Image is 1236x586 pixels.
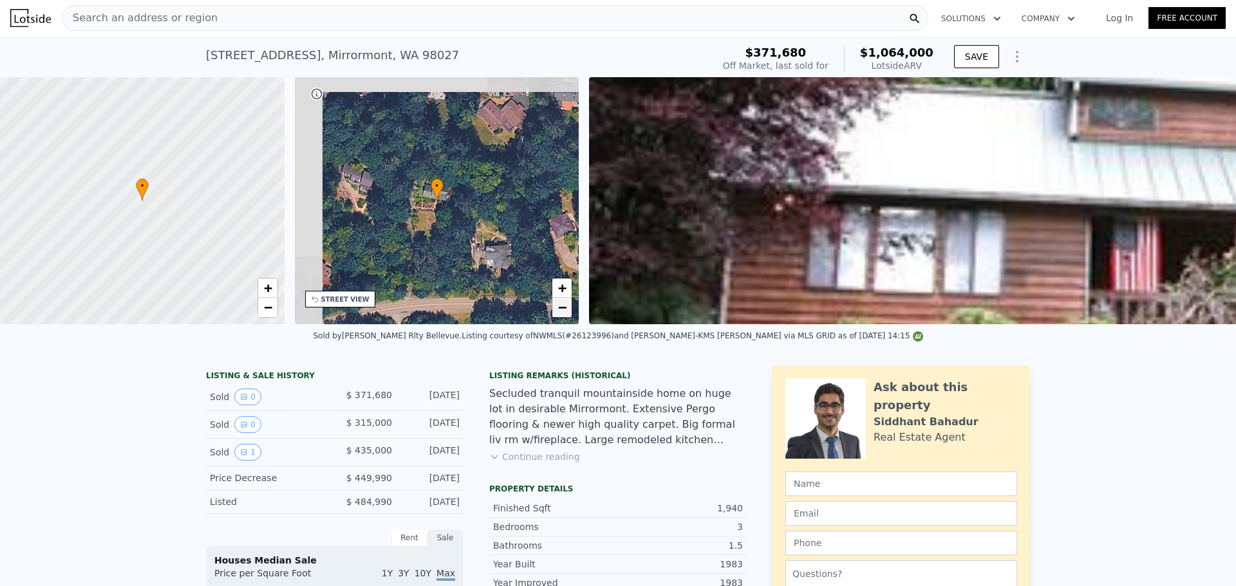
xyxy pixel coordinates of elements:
div: [DATE] [402,389,460,405]
span: $1,064,000 [860,46,933,59]
a: Zoom out [258,298,277,317]
span: $ 315,000 [346,417,392,428]
span: − [263,299,272,315]
div: Finished Sqft [493,502,618,515]
input: Name [785,472,1017,496]
span: + [558,280,566,296]
div: Rent [391,529,427,546]
img: Lotside [10,9,51,27]
button: View historical data [234,444,261,461]
button: View historical data [234,389,261,405]
input: Email [785,501,1017,526]
div: Sold [210,444,324,461]
button: Show Options [1004,44,1030,69]
a: Log In [1091,12,1148,24]
div: Sold [210,416,324,433]
div: Ask about this property [874,378,1017,414]
span: 3Y [398,568,409,578]
div: Secluded tranquil mountainside home on huge lot in desirable Mirrormont. Extensive Pergo flooring... [489,386,747,448]
a: Zoom in [258,279,277,298]
div: • [136,178,149,201]
div: Real Estate Agent [874,430,966,445]
div: Listing Remarks (Historical) [489,371,747,381]
span: $ 449,990 [346,473,392,483]
div: STREET VIEW [321,295,370,304]
div: 1.5 [618,539,743,552]
div: Sale [427,529,464,546]
div: Year Built [493,558,618,571]
img: NWMLS Logo [913,331,923,342]
div: Lotside ARV [860,59,933,72]
div: [STREET_ADDRESS] , Mirrormont , WA 98027 [206,46,459,64]
div: • [431,178,444,201]
div: Listed [210,495,324,508]
a: Zoom out [552,298,572,317]
button: View historical data [234,416,261,433]
div: Bedrooms [493,520,618,533]
a: Zoom in [552,279,572,298]
button: Company [1011,7,1085,30]
span: $371,680 [745,46,807,59]
span: • [431,180,444,192]
div: 1,940 [618,502,743,515]
span: + [263,280,272,296]
div: [DATE] [402,495,460,508]
div: Bathrooms [493,539,618,552]
span: 1Y [382,568,393,578]
div: Price Decrease [210,472,324,484]
div: Off Market, last sold for [723,59,829,72]
input: Phone [785,531,1017,555]
div: 1983 [618,558,743,571]
span: − [558,299,566,315]
div: [DATE] [402,472,460,484]
div: Houses Median Sale [214,554,455,567]
button: SAVE [954,45,999,68]
div: [DATE] [402,444,460,461]
span: • [136,180,149,192]
div: Sold [210,389,324,405]
div: Sold by [PERSON_NAME] Rlty Bellevue . [313,331,462,340]
div: LISTING & SALE HISTORY [206,371,464,383]
a: Free Account [1148,7,1226,29]
span: $ 371,680 [346,390,392,400]
button: Solutions [931,7,1011,30]
div: 3 [618,520,743,533]
span: Max [436,568,455,581]
span: Search an address or region [62,10,218,26]
span: $ 484,990 [346,497,392,507]
div: Property details [489,484,747,494]
button: Continue reading [489,450,580,463]
span: $ 435,000 [346,445,392,455]
div: Siddhant Bahadur [874,414,979,430]
span: 10Y [415,568,431,578]
div: [DATE] [402,416,460,433]
div: Listing courtesy of NWMLS (#26123996) and [PERSON_NAME]-KMS [PERSON_NAME] via MLS GRID as of [DAT... [462,331,922,340]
